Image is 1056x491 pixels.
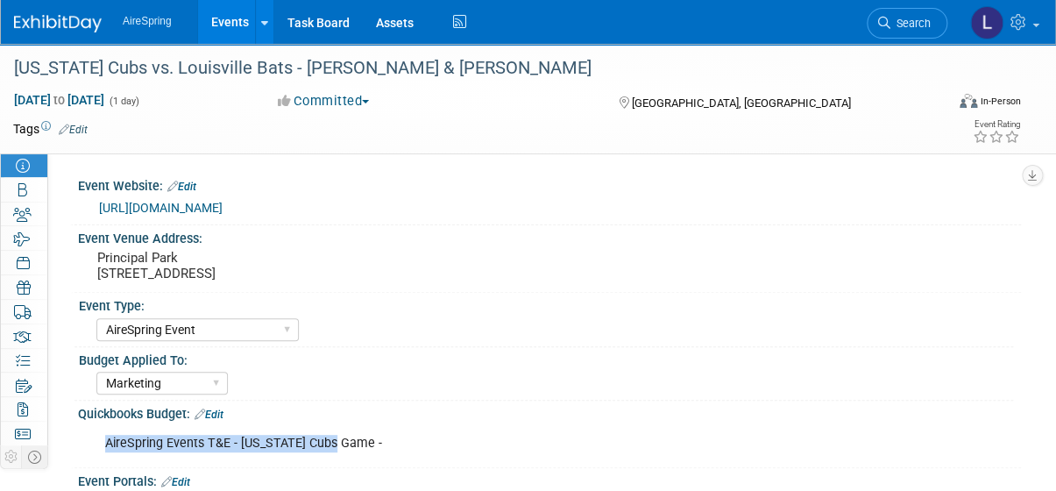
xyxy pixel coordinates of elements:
[272,92,376,110] button: Committed
[93,426,837,461] div: AireSpring Events T&E - [US_STATE] Cubs Game -
[78,401,1021,423] div: Quickbooks Budget:
[51,93,67,107] span: to
[161,476,190,488] a: Edit
[14,15,102,32] img: ExhibitDay
[99,201,223,215] a: [URL][DOMAIN_NAME]
[8,53,935,84] div: [US_STATE] Cubs vs. Louisville Bats - [PERSON_NAME] & [PERSON_NAME]
[960,94,977,108] img: Format-Inperson.png
[22,445,48,468] td: Toggle Event Tabs
[78,225,1021,247] div: Event Venue Address:
[79,293,1013,315] div: Event Type:
[13,120,88,138] td: Tags
[78,468,1021,491] div: Event Portals:
[890,17,931,30] span: Search
[631,96,850,110] span: [GEOGRAPHIC_DATA], [GEOGRAPHIC_DATA]
[59,124,88,136] a: Edit
[108,96,139,107] span: (1 day)
[867,8,947,39] a: Search
[97,250,451,281] pre: Principal Park [STREET_ADDRESS]
[167,181,196,193] a: Edit
[1,445,22,468] td: Personalize Event Tab Strip
[980,95,1021,108] div: In-Person
[875,91,1021,117] div: Event Format
[13,92,105,108] span: [DATE] [DATE]
[79,347,1013,369] div: Budget Applied To:
[970,6,1003,39] img: Lisa Chow
[78,173,1021,196] div: Event Website:
[123,15,172,27] span: AireSpring
[195,409,223,421] a: Edit
[973,120,1020,129] div: Event Rating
